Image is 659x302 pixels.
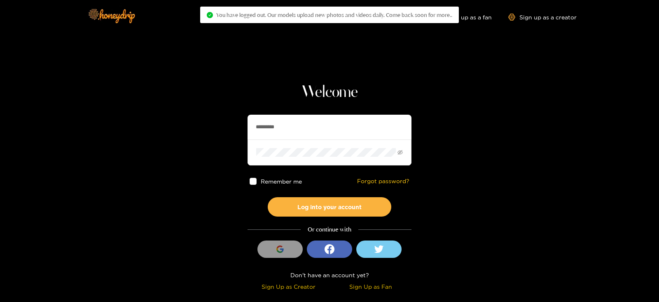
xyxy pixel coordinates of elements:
[261,178,302,184] span: Remember me
[508,14,577,21] a: Sign up as a creator
[268,197,391,217] button: Log into your account
[250,282,327,291] div: Sign Up as Creator
[248,225,411,234] div: Or continue with
[248,83,411,102] h1: Welcome
[207,12,213,18] span: check-circle
[357,178,409,185] a: Forgot password?
[248,270,411,280] div: Don't have an account yet?
[332,282,409,291] div: Sign Up as Fan
[435,14,492,21] a: Sign up as a fan
[216,12,452,18] span: You have logged out. Our models upload new photos and videos daily. Come back soon for more..
[397,150,403,155] span: eye-invisible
